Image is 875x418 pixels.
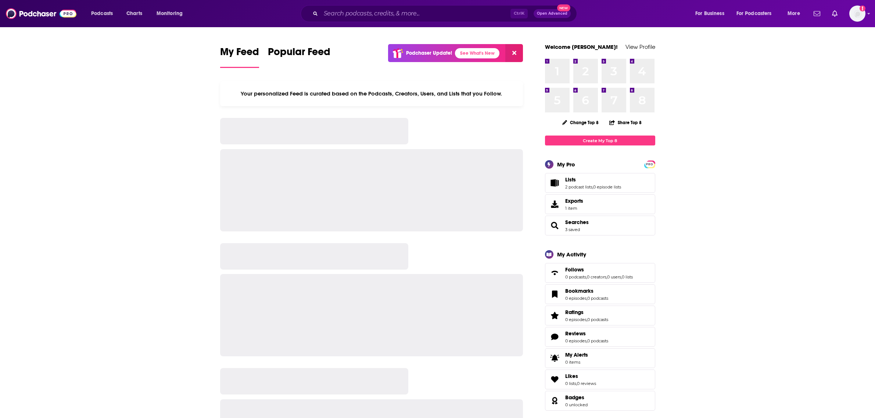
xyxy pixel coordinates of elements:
span: Reviews [565,330,586,337]
span: Open Advanced [537,12,567,15]
a: Show notifications dropdown [829,7,840,20]
span: , [621,274,622,280]
span: , [586,274,587,280]
a: Welcome [PERSON_NAME]! [545,43,618,50]
span: Exports [565,198,583,204]
span: My Alerts [565,352,588,358]
a: View Profile [625,43,655,50]
span: More [788,8,800,19]
div: My Pro [557,161,575,168]
a: Follows [565,266,633,273]
div: My Activity [557,251,586,258]
span: New [557,4,570,11]
span: Badges [545,391,655,411]
div: Search podcasts, credits, & more... [308,5,584,22]
button: open menu [732,8,782,19]
a: Badges [548,396,562,406]
span: Lists [565,176,576,183]
a: 0 episodes [565,338,587,343]
span: Follows [565,266,584,273]
a: 0 episode lists [593,184,621,190]
a: Create My Top 8 [545,136,655,145]
a: Popular Feed [268,46,330,68]
a: Searches [548,220,562,231]
div: Your personalized Feed is curated based on the Podcasts, Creators, Users, and Lists that you Follow. [220,81,523,106]
svg: Add a profile image [860,6,865,11]
input: Search podcasts, credits, & more... [321,8,510,19]
span: Podcasts [91,8,113,19]
span: Likes [565,373,578,379]
a: 0 unlocked [565,402,588,407]
span: Monitoring [157,8,183,19]
span: For Business [695,8,724,19]
span: Bookmarks [565,288,594,294]
a: Reviews [548,332,562,342]
a: Charts [122,8,147,19]
a: 0 lists [565,381,576,386]
a: 2 podcast lists [565,184,592,190]
a: 0 episodes [565,296,587,301]
a: 0 podcasts [565,274,586,280]
span: , [587,317,587,322]
a: 0 podcasts [587,296,608,301]
a: Searches [565,219,589,226]
span: 1 item [565,206,583,211]
a: My Feed [220,46,259,68]
span: Follows [545,263,655,283]
a: 3 saved [565,227,580,232]
button: open menu [86,8,122,19]
a: My Alerts [545,348,655,368]
a: 0 reviews [577,381,596,386]
span: , [587,296,587,301]
span: Charts [126,8,142,19]
a: 0 episodes [565,317,587,322]
span: Lists [545,173,655,193]
a: Follows [548,268,562,278]
p: Podchaser Update! [406,50,452,56]
a: Reviews [565,330,608,337]
span: Ratings [565,309,584,316]
span: 0 items [565,360,588,365]
span: For Podcasters [736,8,772,19]
button: Show profile menu [849,6,865,22]
a: Likes [565,373,596,379]
a: 0 podcasts [587,317,608,322]
a: Bookmarks [548,289,562,299]
span: Searches [545,216,655,235]
span: Bookmarks [545,284,655,304]
span: Exports [548,199,562,209]
button: Change Top 8 [558,118,603,127]
span: , [576,381,577,386]
a: Exports [545,194,655,214]
span: Logged in as BrunswickDigital [849,6,865,22]
span: Likes [545,370,655,389]
img: Podchaser - Follow, Share and Rate Podcasts [6,7,76,21]
span: Reviews [545,327,655,347]
a: Ratings [565,309,608,316]
span: Ratings [545,306,655,325]
a: 0 lists [622,274,633,280]
span: My Feed [220,46,259,62]
a: Likes [548,374,562,385]
span: Popular Feed [268,46,330,62]
a: Lists [565,176,621,183]
button: open menu [690,8,734,19]
span: , [606,274,607,280]
a: Bookmarks [565,288,608,294]
a: Lists [548,178,562,188]
a: 0 podcasts [587,338,608,343]
span: My Alerts [548,353,562,363]
button: open menu [782,8,809,19]
button: Share Top 8 [609,115,642,130]
button: Open AdvancedNew [534,9,571,18]
span: , [587,338,587,343]
span: , [592,184,593,190]
a: Show notifications dropdown [811,7,823,20]
button: open menu [151,8,192,19]
span: PRO [645,162,654,167]
a: Badges [565,394,588,401]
